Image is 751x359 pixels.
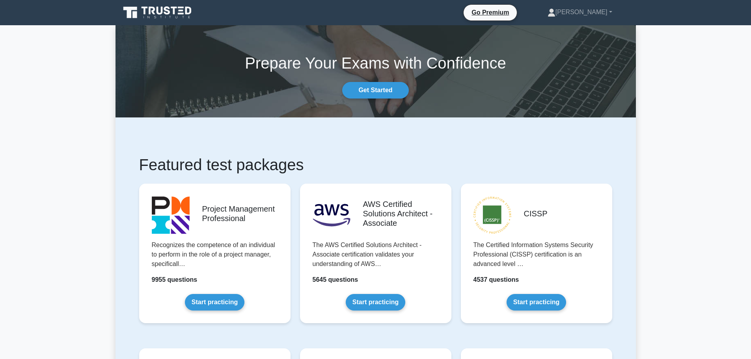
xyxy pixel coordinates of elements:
[346,294,405,311] a: Start practicing
[507,294,566,311] a: Start practicing
[185,294,244,311] a: Start practicing
[467,7,514,17] a: Go Premium
[139,155,612,174] h1: Featured test packages
[529,4,631,20] a: [PERSON_NAME]
[116,54,636,73] h1: Prepare Your Exams with Confidence
[342,82,408,99] a: Get Started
